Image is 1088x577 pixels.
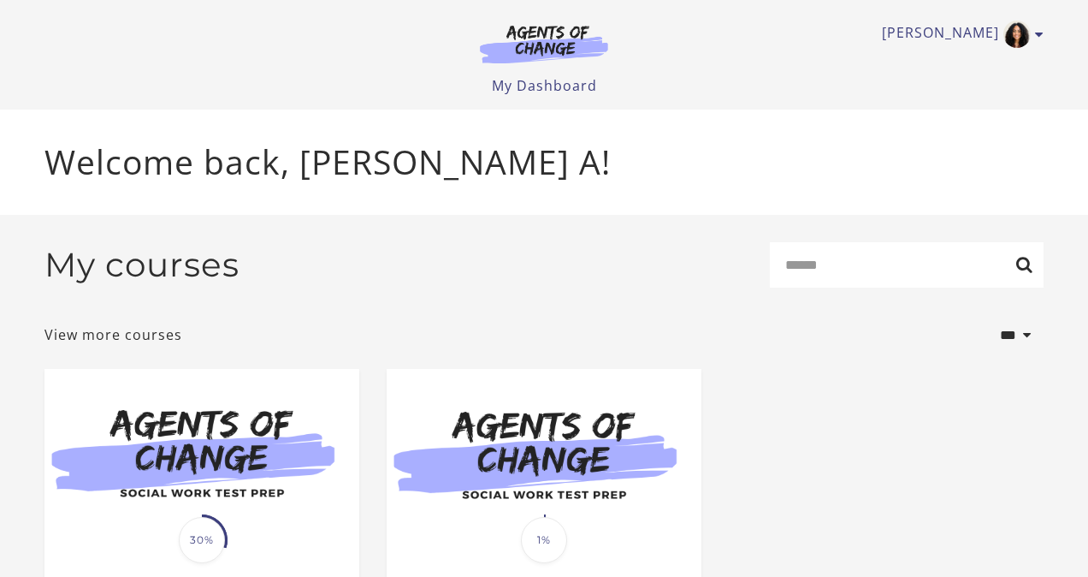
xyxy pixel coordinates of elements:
[492,76,597,95] a: My Dashboard
[179,517,225,563] span: 30%
[44,245,239,285] h2: My courses
[44,137,1044,187] p: Welcome back, [PERSON_NAME] A!
[462,24,626,63] img: Agents of Change Logo
[882,21,1035,48] a: Toggle menu
[521,517,567,563] span: 1%
[44,324,182,345] a: View more courses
